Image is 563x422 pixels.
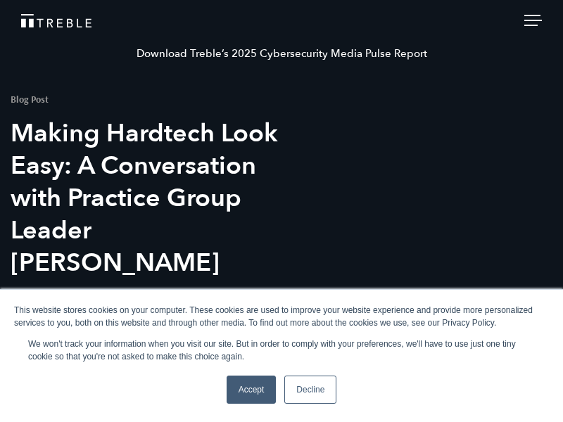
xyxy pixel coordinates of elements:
mark: Blog Post [11,93,49,105]
a: Decline [284,376,336,404]
p: We won't track your information when you visit our site. But in order to comply with your prefere... [28,338,535,363]
h1: Making Hardtech Look Easy: A Conversation with Practice Group Leader [PERSON_NAME] [11,117,304,279]
img: Treble logo [21,14,91,27]
div: This website stores cookies on your computer. These cookies are used to improve your website expe... [14,304,549,329]
a: Accept [227,376,277,404]
a: Treble Homepage [21,14,542,27]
